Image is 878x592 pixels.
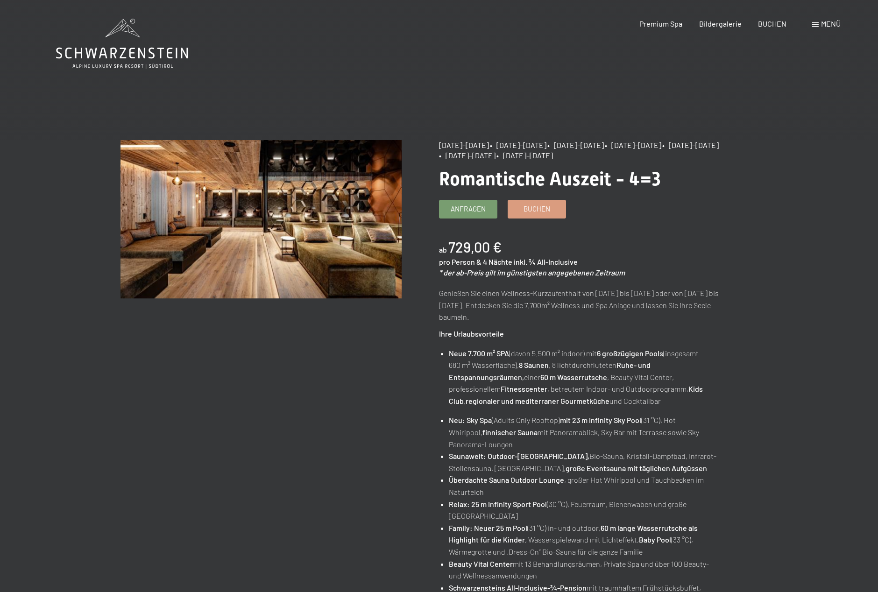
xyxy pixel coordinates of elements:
strong: Kids Club [449,384,703,405]
span: 4 Nächte [483,257,512,266]
a: BUCHEN [758,19,786,28]
li: (30 °C), Feuerraum, Bienenwaben und große [GEOGRAPHIC_DATA] [449,498,721,522]
li: , großer Hot Whirlpool und Tauchbecken im Naturteich [449,474,721,498]
strong: Neue 7.700 m² SPA [449,349,509,358]
strong: mit 23 m Infinity Sky Pool [560,416,641,424]
strong: Ruhe- und Entspannungsräumen, [449,360,651,381]
strong: Relax: 25 m Infinity Sport Pool [449,500,547,508]
a: Anfragen [439,200,497,218]
strong: Beauty Vital Center [449,559,513,568]
span: • [DATE]–[DATE] [547,141,604,149]
strong: Schwarzensteins All-Inclusive-¾-Pension [449,583,587,592]
p: Genießen Sie einen Wellness-Kurzaufenthalt von [DATE] bis [DATE] oder von [DATE] bis [DATE]. Entd... [439,287,721,323]
strong: 60 m Wasserrutsche [540,373,607,381]
span: ab [439,245,447,254]
span: pro Person & [439,257,481,266]
span: Buchen [524,204,550,214]
a: Bildergalerie [699,19,742,28]
span: [DATE]–[DATE] [439,141,489,149]
li: Bio-Sauna, Kristall-Dampfbad, Infrarot-Stollensauna, [GEOGRAPHIC_DATA], [449,450,721,474]
a: Buchen [508,200,566,218]
span: • [DATE]–[DATE] [662,141,719,149]
li: mit 13 Behandlungsräumen, Private Spa und über 100 Beauty- und Wellnessanwendungen [449,558,721,582]
b: 729,00 € [448,239,502,255]
strong: regionaler und mediterraner Gourmetküche [466,396,609,405]
strong: 8 Saunen [519,360,549,369]
span: • [DATE]–[DATE] [439,151,496,160]
span: • [DATE]–[DATE] [496,151,553,160]
strong: Baby Pool [639,535,671,544]
span: Romantische Auszeit - 4=3 [439,168,661,190]
strong: finnischer Sauna [482,428,538,437]
span: inkl. ¾ All-Inclusive [514,257,578,266]
a: Premium Spa [639,19,682,28]
span: • [DATE]–[DATE] [490,141,546,149]
span: • [DATE]–[DATE] [605,141,661,149]
strong: 6 großzügigen Pools [597,349,663,358]
strong: Family: Neuer 25 m Pool [449,523,527,532]
strong: Neu: Sky Spa [449,416,492,424]
em: * der ab-Preis gilt im günstigsten angegebenen Zeitraum [439,268,625,277]
strong: große Eventsauna mit täglichen Aufgüssen [566,464,707,472]
strong: Ihre Urlaubsvorteile [439,329,504,338]
li: (davon 5.500 m² indoor) mit (insgesamt 680 m² Wasserfläche), , 8 lichtdurchfluteten einer , Beaut... [449,347,721,407]
li: (Adults Only Rooftop) (31 °C), Hot Whirlpool, mit Panoramablick, Sky Bar mit Terrasse sowie Sky P... [449,414,721,450]
span: Menü [821,19,841,28]
span: Anfragen [451,204,486,214]
img: Romantische Auszeit - 4=3 [120,140,402,298]
strong: Fitnesscenter [501,384,547,393]
strong: Saunawelt: Outdoor-[GEOGRAPHIC_DATA], [449,451,589,460]
strong: Überdachte Sauna Outdoor Lounge [449,475,564,484]
li: (31 °C) in- und outdoor, , Wasserspielewand mit Lichteffekt, (33 °C), Wärmegrotte und „Dress-On“ ... [449,522,721,558]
